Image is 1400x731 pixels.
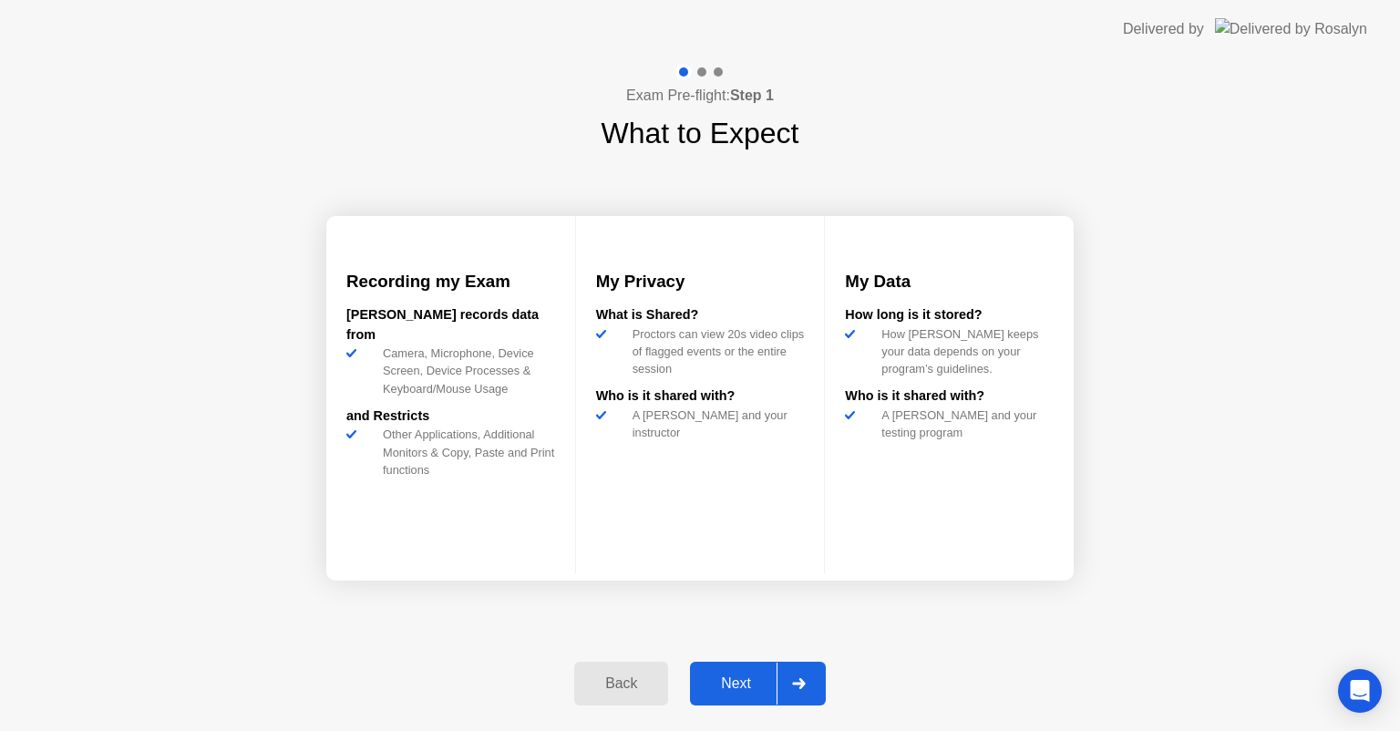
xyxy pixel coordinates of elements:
[580,675,663,692] div: Back
[346,407,555,427] div: and Restricts
[874,325,1054,378] div: How [PERSON_NAME] keeps your data depends on your program’s guidelines.
[1338,669,1382,713] div: Open Intercom Messenger
[602,111,799,155] h1: What to Expect
[596,305,805,325] div: What is Shared?
[1215,18,1367,39] img: Delivered by Rosalyn
[574,662,668,705] button: Back
[1123,18,1204,40] div: Delivered by
[730,88,774,103] b: Step 1
[845,269,1054,294] h3: My Data
[845,305,1054,325] div: How long is it stored?
[626,85,774,107] h4: Exam Pre-flight:
[695,675,777,692] div: Next
[625,407,805,441] div: A [PERSON_NAME] and your instructor
[690,662,826,705] button: Next
[625,325,805,378] div: Proctors can view 20s video clips of flagged events or the entire session
[596,269,805,294] h3: My Privacy
[845,386,1054,407] div: Who is it shared with?
[346,305,555,345] div: [PERSON_NAME] records data from
[376,426,555,479] div: Other Applications, Additional Monitors & Copy, Paste and Print functions
[376,345,555,397] div: Camera, Microphone, Device Screen, Device Processes & Keyboard/Mouse Usage
[874,407,1054,441] div: A [PERSON_NAME] and your testing program
[596,386,805,407] div: Who is it shared with?
[346,269,555,294] h3: Recording my Exam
